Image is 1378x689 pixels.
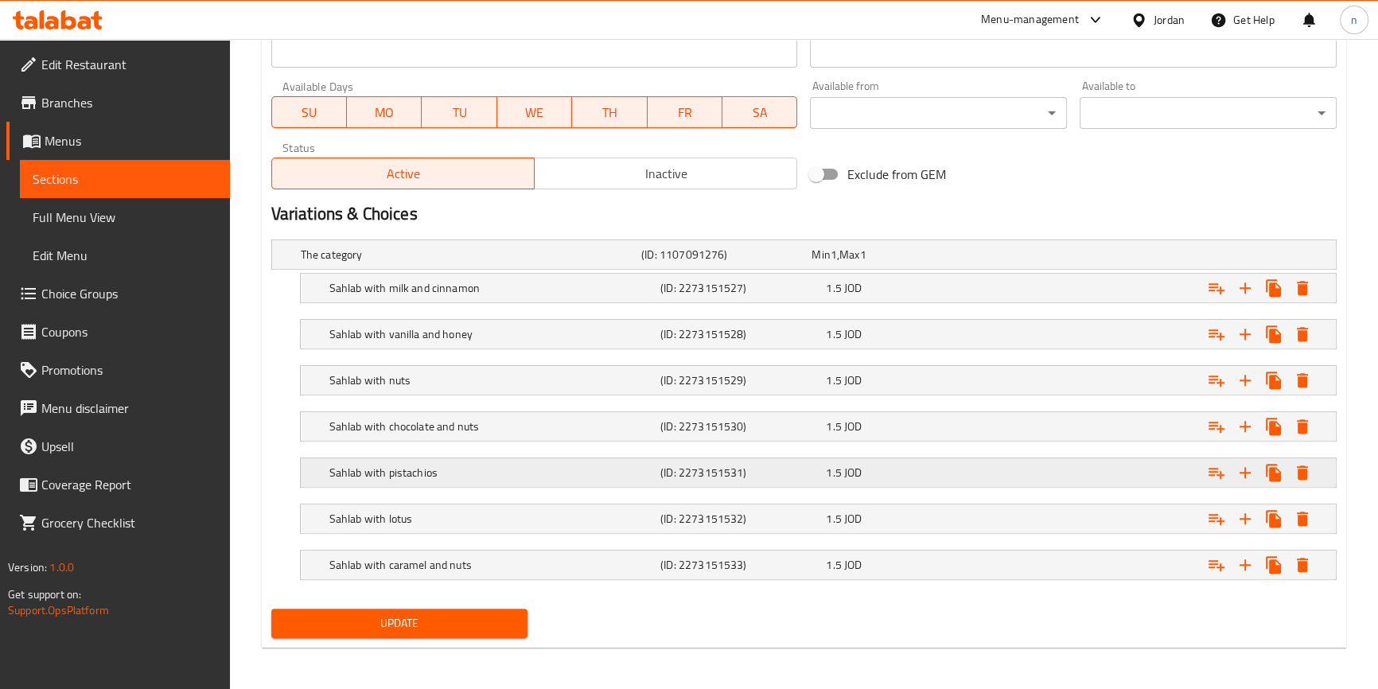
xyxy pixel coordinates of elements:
span: Grocery Checklist [41,513,217,532]
a: Branches [6,84,230,122]
a: Coverage Report [6,465,230,504]
button: Add new choice [1231,504,1259,533]
div: Expand [301,458,1336,487]
button: Add new choice [1231,366,1259,395]
span: JOD [844,555,862,575]
span: Get support on: [8,584,81,605]
span: 1 [831,244,837,265]
span: Coverage Report [41,475,217,494]
div: Expand [301,366,1336,395]
span: Min [812,244,830,265]
button: Add new choice [1231,551,1259,579]
button: Clone new choice [1259,458,1288,487]
span: Full Menu View [33,208,217,227]
span: 1.5 [826,555,841,575]
div: , [812,247,975,263]
h5: (ID: 2273151533) [660,557,819,573]
span: Choice Groups [41,284,217,303]
span: SU [278,101,341,124]
h5: The category [301,247,635,263]
span: 1.5 [826,324,841,344]
h5: Sahlab with milk and cinnamon [329,280,654,296]
div: Expand [272,240,1336,269]
button: Delete Sahlab with milk and cinnamon [1288,274,1317,302]
span: 1.5 [826,416,841,437]
button: Add choice group [1202,504,1231,533]
button: Inactive [534,158,797,189]
span: JOD [844,278,862,298]
div: Jordan [1154,11,1185,29]
a: Full Menu View [20,198,230,236]
span: Coupons [41,322,217,341]
button: Add new choice [1231,412,1259,441]
h5: Sahlab with nuts [329,372,654,388]
a: Menu disclaimer [6,389,230,427]
button: Clone new choice [1259,412,1288,441]
span: MO [353,101,415,124]
h5: (ID: 2273151531) [660,465,819,481]
a: Sections [20,160,230,198]
span: JOD [844,462,862,483]
button: Clone new choice [1259,366,1288,395]
button: Delete Sahlab with vanilla and honey [1288,320,1317,348]
button: Delete Sahlab with nuts [1288,366,1317,395]
button: Add choice group [1202,320,1231,348]
div: Expand [301,320,1336,348]
button: Delete Sahlab with caramel and nuts [1288,551,1317,579]
h5: (ID: 2273151529) [660,372,819,388]
h5: Sahlab with chocolate and nuts [329,418,654,434]
span: Max [839,244,859,265]
h5: (ID: 2273151530) [660,418,819,434]
span: 1.5 [826,278,841,298]
button: Add choice group [1202,412,1231,441]
div: Expand [301,504,1336,533]
div: ​ [810,97,1067,129]
button: Active [271,158,535,189]
span: WE [504,101,566,124]
h5: Sahlab with pistachios [329,465,654,481]
span: TH [578,101,640,124]
span: n [1351,11,1357,29]
a: Coupons [6,313,230,351]
a: Edit Menu [20,236,230,274]
h5: Sahlab with caramel and nuts [329,557,654,573]
span: Menu disclaimer [41,399,217,418]
a: Choice Groups [6,274,230,313]
button: Add new choice [1231,458,1259,487]
button: FR [648,96,722,128]
span: JOD [844,508,862,529]
span: 1.5 [826,508,841,529]
h5: (ID: 2273151527) [660,280,819,296]
span: Active [278,162,528,185]
button: Update [271,609,528,638]
button: Clone new choice [1259,274,1288,302]
a: Menus [6,122,230,160]
button: Delete Sahlab with lotus [1288,504,1317,533]
h5: Sahlab with lotus [329,511,654,527]
a: Upsell [6,427,230,465]
div: ​ [1080,97,1337,129]
button: WE [497,96,572,128]
span: Upsell [41,437,217,456]
span: Edit Restaurant [41,55,217,74]
span: Sections [33,169,217,189]
button: Add new choice [1231,320,1259,348]
button: SA [722,96,797,128]
button: Add choice group [1202,274,1231,302]
button: Clone new choice [1259,551,1288,579]
button: TU [422,96,496,128]
a: Edit Restaurant [6,45,230,84]
span: TU [428,101,490,124]
button: Delete Sahlab with chocolate and nuts [1288,412,1317,441]
button: Clone new choice [1259,504,1288,533]
div: Menu-management [981,10,1079,29]
span: Edit Menu [33,246,217,265]
h5: (ID: 2273151528) [660,326,819,342]
h5: Sahlab with vanilla and honey [329,326,654,342]
span: Update [284,613,516,633]
span: 1 [860,244,866,265]
a: Grocery Checklist [6,504,230,542]
button: Add choice group [1202,551,1231,579]
div: Expand [301,551,1336,579]
span: 1.0.0 [49,557,74,578]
